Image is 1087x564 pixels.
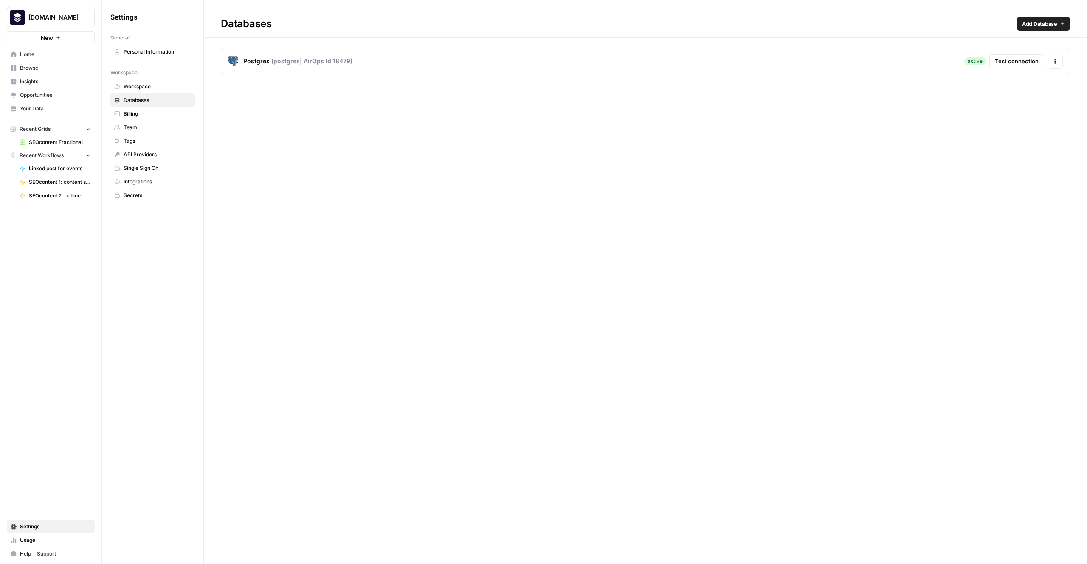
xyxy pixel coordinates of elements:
[20,64,91,72] span: Browse
[271,57,352,65] span: ( postgres | AirOps Id: 18479 )
[110,121,195,134] a: Team
[28,13,80,22] span: [DOMAIN_NAME]
[20,78,91,85] span: Insights
[7,7,95,28] button: Workspace: Platformengineering.org
[964,57,986,65] div: active
[7,75,95,88] a: Insights
[7,102,95,116] a: Your Data
[20,536,91,544] span: Usage
[7,123,95,135] button: Recent Grids
[124,151,191,158] span: API Providers
[110,189,195,202] a: Secrets
[7,149,95,162] button: Recent Workflows
[124,137,191,145] span: Tags
[124,164,191,172] span: Single Sign On
[7,48,95,61] a: Home
[124,48,191,56] span: Personal Information
[110,12,138,22] span: Settings
[204,17,1087,31] div: Databases
[7,88,95,102] a: Opportunities
[7,61,95,75] a: Browse
[41,34,53,42] span: New
[7,533,95,547] a: Usage
[29,178,91,186] span: SEOcontent 1: content search
[110,34,130,42] span: General
[7,547,95,561] button: Help + Support
[110,107,195,121] a: Billing
[110,148,195,161] a: API Providers
[10,10,25,25] img: Platformengineering.org Logo
[16,189,95,203] a: SEOcontent 2: outline
[20,91,91,99] span: Opportunities
[16,162,95,175] a: Linked post for events
[1022,20,1057,28] span: Add Database
[124,192,191,199] span: Secrets
[110,175,195,189] a: Integrations
[995,57,1039,65] span: Test connection
[110,69,138,76] span: Workspace
[110,93,195,107] a: Databases
[989,54,1044,68] button: Test connection
[16,135,95,149] a: SEOcontent Fractional
[29,192,91,200] span: SEOcontent 2: outline
[110,134,195,148] a: Tags
[29,138,91,146] span: SEOcontent Fractional
[20,105,91,113] span: Your Data
[124,96,191,104] span: Databases
[124,178,191,186] span: Integrations
[1017,17,1070,31] a: Add Database
[110,161,195,175] a: Single Sign On
[110,45,195,59] a: Personal Information
[124,124,191,131] span: Team
[20,51,91,58] span: Home
[243,57,270,65] span: Postgres
[20,152,64,159] span: Recent Workflows
[20,523,91,530] span: Settings
[124,110,191,118] span: Billing
[16,175,95,189] a: SEOcontent 1: content search
[7,520,95,533] a: Settings
[7,31,95,44] button: New
[20,550,91,558] span: Help + Support
[20,125,51,133] span: Recent Grids
[29,165,91,172] span: Linked post for events
[124,83,191,90] span: Workspace
[110,80,195,93] a: Workspace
